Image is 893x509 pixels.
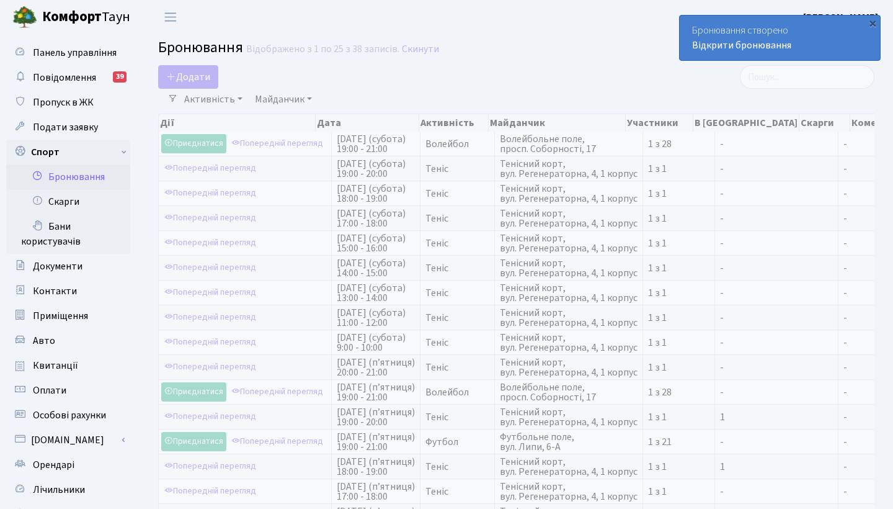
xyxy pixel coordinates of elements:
span: [DATE] (субота) 17:00 - 18:00 [337,209,415,228]
a: Приміщення [6,304,130,328]
div: × [866,17,879,29]
span: Оплати [33,384,66,397]
span: Теніс [425,238,489,248]
span: Тенісний корт, вул. Регенераторна, 4, 1 корпус [500,159,638,179]
span: 1 з 1 [648,487,709,497]
a: Скарги [6,189,130,214]
span: 1 з 1 [648,363,709,372]
span: Волейбол [425,387,489,397]
span: - [843,487,887,497]
span: - [720,437,833,447]
span: - [720,487,833,497]
span: - [720,363,833,372]
span: - [843,412,887,422]
span: Тенісний корт, вул. Регенераторна, 4, 1 корпус [500,308,638,328]
span: Теніс [425,214,489,223]
span: 1 з 1 [648,164,709,174]
span: 1 з 1 [648,263,709,273]
span: - [720,387,833,397]
a: Приєднатися [161,134,226,153]
span: - [720,214,833,223]
a: Попередній перегляд [161,209,259,228]
span: - [843,263,887,273]
th: Дії [159,114,316,132]
span: Контакти [33,284,77,298]
a: Попередній перегляд [228,432,326,451]
button: Переключити навігацію [155,7,186,27]
span: Футбольне поле, вул. Липи, 6-А [500,432,638,452]
span: 1 з 1 [648,338,709,348]
span: Повідомлення [33,71,96,84]
th: Участники [626,114,693,132]
span: Тенісний корт, вул. Регенераторна, 4, 1 корпус [500,358,638,377]
span: Квитанції [33,359,78,372]
a: [PERSON_NAME] [803,10,878,25]
span: Теніс [425,313,489,323]
a: Бронювання [6,164,130,189]
a: [DOMAIN_NAME] [6,428,130,453]
span: [DATE] (субота) 14:00 - 15:00 [337,258,415,278]
span: Подати заявку [33,120,98,134]
span: 1 з 21 [648,437,709,447]
th: В [GEOGRAPHIC_DATA] [693,114,799,132]
a: Попередній перегляд [161,482,259,501]
span: 1 з 28 [648,387,709,397]
span: 1 з 1 [648,214,709,223]
a: Авто [6,328,130,353]
input: Пошук... [740,65,874,89]
span: [DATE] (п’ятниця) 19:00 - 21:00 [337,432,415,452]
span: 1 з 1 [648,238,709,248]
a: Попередній перегляд [161,407,259,426]
span: [DATE] (субота) 15:00 - 16:00 [337,233,415,253]
span: - [843,189,887,199]
span: Особові рахунки [33,408,106,422]
a: Спорт [6,140,130,164]
a: Попередній перегляд [161,457,259,476]
span: - [720,189,833,199]
span: - [843,313,887,323]
a: Лічильники [6,477,130,502]
span: [DATE] (п’ятниця) 20:00 - 21:00 [337,358,415,377]
th: Скарги [799,114,850,132]
a: Пропуск в ЖК [6,90,130,115]
span: - [720,164,833,174]
span: Орендарі [33,458,74,472]
a: Документи [6,254,130,279]
a: Активність [179,89,247,110]
th: Майданчик [489,114,626,132]
span: [DATE] (п’ятниця) 17:00 - 18:00 [337,482,415,502]
div: 39 [113,71,127,83]
span: [DATE] (субота) 19:00 - 21:00 [337,134,415,154]
span: 1 з 1 [648,462,709,472]
span: 1 з 28 [648,139,709,149]
button: Додати [158,65,218,89]
a: Панель управління [6,40,130,65]
a: Попередній перегляд [161,258,259,277]
span: [DATE] (субота) 19:00 - 20:00 [337,159,415,179]
span: Теніс [425,412,489,422]
span: [DATE] (субота) 18:00 - 19:00 [337,184,415,204]
div: Бронювання створено [680,16,880,60]
span: Теніс [425,462,489,472]
span: Тенісний корт, вул. Регенераторна, 4, 1 корпус [500,482,638,502]
span: Футбол [425,437,489,447]
th: Активність [419,114,489,132]
span: Тенісний корт, вул. Регенераторна, 4, 1 корпус [500,457,638,477]
span: Теніс [425,363,489,372]
span: 1 з 1 [648,412,709,422]
span: Теніс [425,288,489,298]
span: - [843,462,887,472]
span: - [843,363,887,372]
a: Контакти [6,279,130,304]
a: Орендарі [6,453,130,477]
span: Теніс [425,263,489,273]
span: Тенісний корт, вул. Регенераторна, 4, 1 корпус [500,407,638,427]
a: Попередній перегляд [228,382,326,402]
span: 1 з 1 [648,189,709,199]
a: Попередній перегляд [228,134,326,153]
span: - [720,338,833,348]
span: - [843,338,887,348]
span: - [843,164,887,174]
b: Комфорт [42,7,102,27]
a: Бани користувачів [6,214,130,254]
